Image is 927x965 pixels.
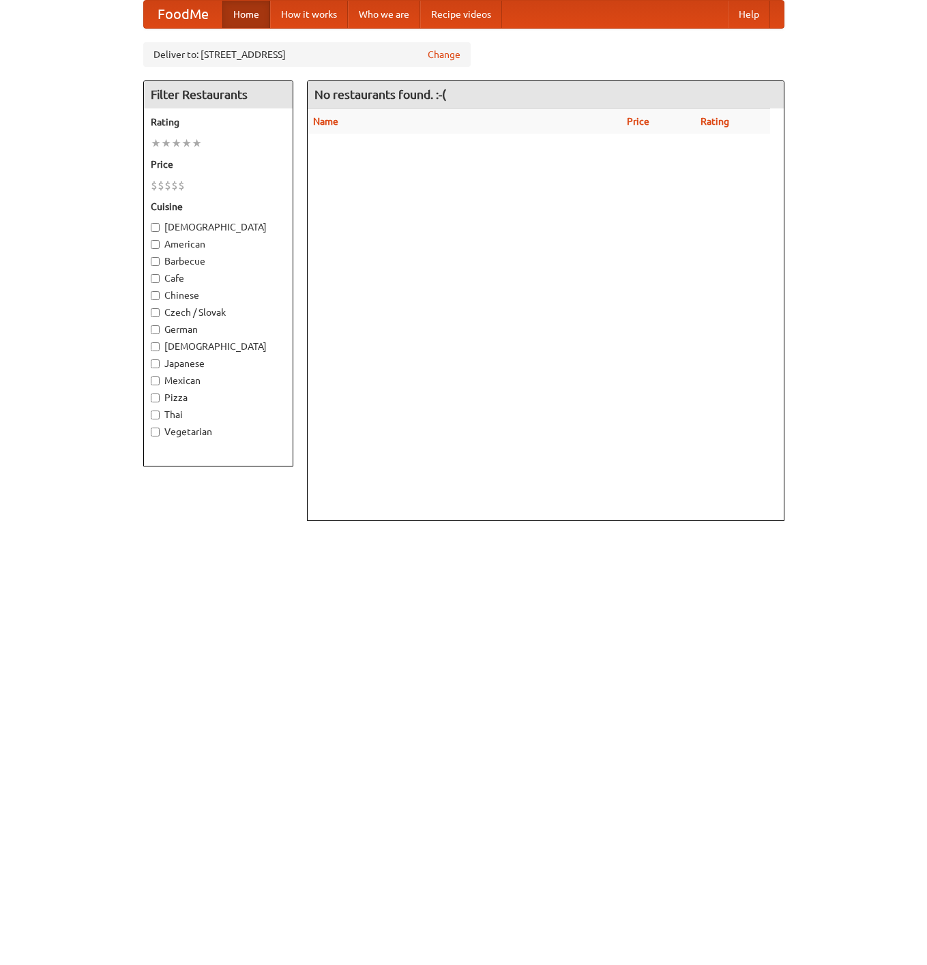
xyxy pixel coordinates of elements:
[314,88,446,101] ng-pluralize: No restaurants found. :-(
[151,428,160,436] input: Vegetarian
[161,136,171,151] li: ★
[151,115,286,129] h5: Rating
[151,178,158,193] li: $
[151,394,160,402] input: Pizza
[151,291,160,300] input: Chinese
[151,323,286,336] label: German
[151,306,286,319] label: Czech / Slovak
[420,1,502,28] a: Recipe videos
[151,411,160,419] input: Thai
[151,357,286,370] label: Japanese
[151,391,286,404] label: Pizza
[171,136,181,151] li: ★
[151,200,286,213] h5: Cuisine
[151,223,160,232] input: [DEMOGRAPHIC_DATA]
[151,408,286,421] label: Thai
[728,1,770,28] a: Help
[151,257,160,266] input: Barbecue
[428,48,460,61] a: Change
[151,325,160,334] input: German
[181,136,192,151] li: ★
[144,1,222,28] a: FoodMe
[151,342,160,351] input: [DEMOGRAPHIC_DATA]
[144,81,293,108] h4: Filter Restaurants
[151,271,286,285] label: Cafe
[171,178,178,193] li: $
[151,340,286,353] label: [DEMOGRAPHIC_DATA]
[313,116,338,127] a: Name
[222,1,270,28] a: Home
[151,274,160,283] input: Cafe
[701,116,729,127] a: Rating
[164,178,171,193] li: $
[151,158,286,171] h5: Price
[151,136,161,151] li: ★
[151,237,286,251] label: American
[178,178,185,193] li: $
[151,425,286,439] label: Vegetarian
[192,136,202,151] li: ★
[151,240,160,249] input: American
[151,374,286,387] label: Mexican
[151,359,160,368] input: Japanese
[151,288,286,302] label: Chinese
[158,178,164,193] li: $
[151,220,286,234] label: [DEMOGRAPHIC_DATA]
[348,1,420,28] a: Who we are
[151,254,286,268] label: Barbecue
[151,376,160,385] input: Mexican
[627,116,649,127] a: Price
[270,1,348,28] a: How it works
[151,308,160,317] input: Czech / Slovak
[143,42,471,67] div: Deliver to: [STREET_ADDRESS]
